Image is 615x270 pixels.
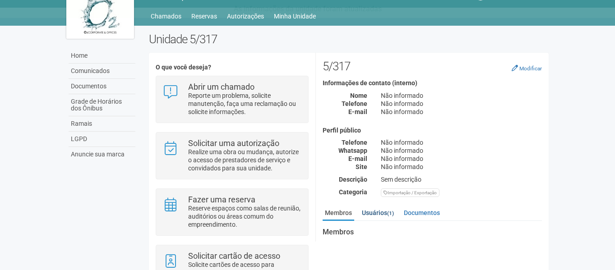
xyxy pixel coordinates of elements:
strong: Abrir um chamado [188,82,254,92]
div: Não informado [374,155,549,163]
div: Importação / Exportação [381,188,439,197]
a: LGPD [69,132,135,147]
h2: 5/317 [323,59,542,73]
a: Abrir um chamado Reporte um problema, solicite manutenção, faça uma reclamação ou solicite inform... [163,83,301,116]
a: Novo membro [323,241,368,248]
a: Ramais [69,116,135,132]
p: Reserve espaços como salas de reunião, auditórios ou áreas comum do empreendimento. [188,204,301,229]
strong: Fazer uma reserva [188,195,255,204]
strong: Solicitar uma autorização [188,138,279,148]
a: Documentos [69,79,135,94]
div: Não informado [374,108,549,116]
small: Modificar [519,65,542,72]
div: Não informado [374,100,549,108]
a: Comunicados [69,64,135,79]
h2: Unidade 5/317 [149,32,549,46]
strong: Site [356,163,367,170]
strong: Telefone [342,139,367,146]
strong: Categoria [339,188,367,196]
h4: Perfil público [323,127,542,134]
a: Home [69,48,135,64]
div: Não informado [374,138,549,146]
strong: Nome [350,92,367,99]
strong: Descrição [339,176,367,183]
strong: Solicitar cartão de acesso [188,251,280,261]
div: Não informado [374,92,549,100]
strong: E-mail [348,108,367,115]
strong: E-mail [348,155,367,162]
p: Reporte um problema, solicite manutenção, faça uma reclamação ou solicite informações. [188,92,301,116]
a: Documentos [402,206,442,220]
div: Não informado [374,163,549,171]
a: Anuncie sua marca [69,147,135,162]
a: Fazer uma reserva Reserve espaços como salas de reunião, auditórios ou áreas comum do empreendime... [163,196,301,229]
p: Realize uma obra ou mudança, autorize o acesso de prestadores de serviço e convidados para sua un... [188,148,301,172]
a: Grade de Horários dos Ônibus [69,94,135,116]
a: Usuários(1) [360,206,396,220]
strong: Membros [323,228,542,236]
a: Membros [323,206,354,221]
h4: Informações de contato (interno) [323,80,542,87]
small: (1) [387,210,394,216]
strong: Telefone [342,100,367,107]
h4: O que você deseja? [156,64,309,71]
div: Sem descrição [374,175,549,183]
div: Não informado [374,146,549,155]
strong: Whatsapp [338,147,367,154]
a: Solicitar uma autorização Realize uma obra ou mudança, autorize o acesso de prestadores de serviç... [163,139,301,172]
a: Modificar [512,64,542,72]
